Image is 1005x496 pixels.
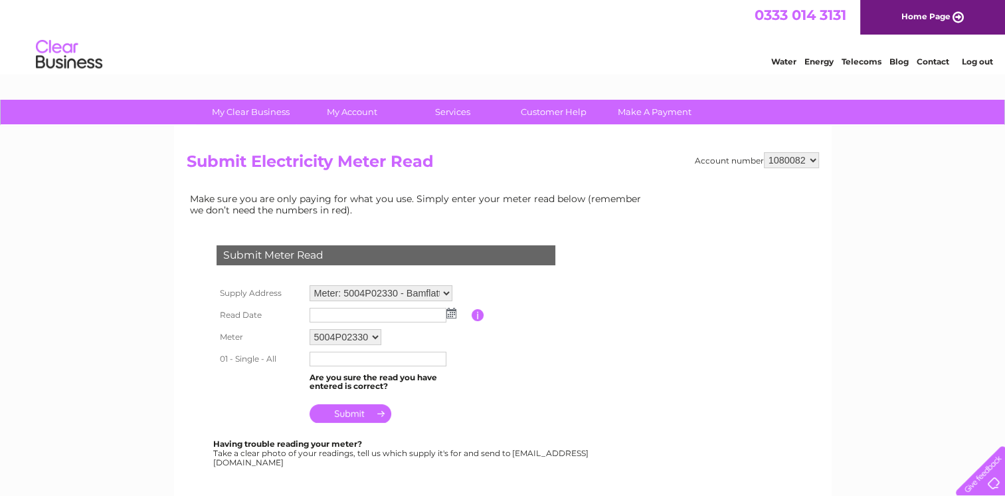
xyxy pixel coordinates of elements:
[189,7,817,64] div: Clear Business is a trading name of Verastar Limited (registered in [GEOGRAPHIC_DATA] No. 3667643...
[961,57,992,66] a: Log out
[600,100,709,124] a: Make A Payment
[187,152,819,178] h2: Submit Electricity Meter Read
[771,57,796,66] a: Water
[187,190,652,218] td: Make sure you are only paying for what you use. Simply enter your meter read below (remember we d...
[196,100,306,124] a: My Clear Business
[804,57,834,66] a: Energy
[472,309,484,321] input: Information
[499,100,608,124] a: Customer Help
[398,100,507,124] a: Services
[35,35,103,75] img: logo.png
[297,100,407,124] a: My Account
[213,348,306,370] th: 01 - Single - All
[889,57,909,66] a: Blog
[695,152,819,168] div: Account number
[217,245,555,265] div: Submit Meter Read
[213,282,306,305] th: Supply Address
[213,326,306,348] th: Meter
[755,7,846,23] a: 0333 014 3131
[917,57,949,66] a: Contact
[306,370,472,395] td: Are you sure the read you have entered is correct?
[842,57,881,66] a: Telecoms
[213,439,362,449] b: Having trouble reading your meter?
[213,439,591,467] div: Take a clear photo of your readings, tell us which supply it's for and send to [EMAIL_ADDRESS][DO...
[310,404,391,423] input: Submit
[213,305,306,326] th: Read Date
[446,308,456,318] img: ...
